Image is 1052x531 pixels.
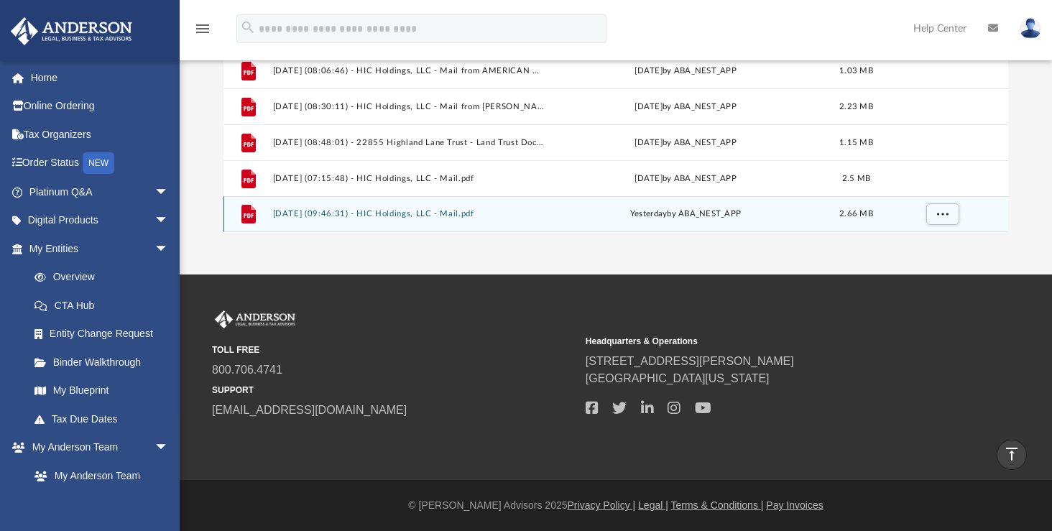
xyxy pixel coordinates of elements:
[586,355,794,367] a: [STREET_ADDRESS][PERSON_NAME]
[272,138,543,147] button: [DATE] (08:48:01) - 22855 Highland Lane Trust - Land Trust Documents from Sibley County Assessor'...
[638,499,668,511] a: Legal |
[20,348,190,377] a: Binder Walkthrough
[194,27,211,37] a: menu
[194,20,211,37] i: menu
[20,291,190,320] a: CTA Hub
[180,498,1052,513] div: © [PERSON_NAME] Advisors 2025
[212,364,282,376] a: 800.706.4741
[212,310,298,329] img: Anderson Advisors Platinum Portal
[839,67,873,75] span: 1.03 MB
[83,152,114,174] div: NEW
[212,343,576,356] small: TOLL FREE
[272,209,543,218] button: [DATE] (09:46:31) - HIC Holdings, LLC - Mail.pdf
[154,206,183,236] span: arrow_drop_down
[550,101,821,114] div: [DATE] by ABA_NEST_APP
[997,440,1027,470] a: vertical_align_top
[10,234,190,263] a: My Entitiesarrow_drop_down
[630,210,667,218] span: yesterday
[154,177,183,207] span: arrow_drop_down
[839,139,873,147] span: 1.15 MB
[839,210,873,218] span: 2.66 MB
[10,120,190,149] a: Tax Organizers
[10,149,190,178] a: Order StatusNEW
[10,92,190,121] a: Online Ordering
[212,384,576,397] small: SUPPORT
[550,208,821,221] div: by ABA_NEST_APP
[1020,18,1041,39] img: User Pic
[20,263,190,292] a: Overview
[10,63,190,92] a: Home
[272,174,543,183] button: [DATE] (07:15:48) - HIC Holdings, LLC - Mail.pdf
[841,175,870,183] span: 2.5 MB
[550,137,821,149] div: [DATE] by ABA_NEST_APP
[272,102,543,111] button: [DATE] (08:30:11) - HIC Holdings, LLC - Mail from [PERSON_NAME].pdf
[766,499,823,511] a: Pay Invoices
[926,203,959,225] button: More options
[272,66,543,75] button: [DATE] (08:06:46) - HIC Holdings, LLC - Mail from AMERICAN EXPRESS.pdf
[154,433,183,463] span: arrow_drop_down
[550,65,821,78] div: [DATE] by ABA_NEST_APP
[586,335,949,348] small: Headquarters & Operations
[586,372,770,384] a: [GEOGRAPHIC_DATA][US_STATE]
[20,461,176,490] a: My Anderson Team
[240,19,256,35] i: search
[6,17,137,45] img: Anderson Advisors Platinum Portal
[20,405,190,433] a: Tax Due Dates
[212,404,407,416] a: [EMAIL_ADDRESS][DOMAIN_NAME]
[550,172,821,185] div: [DATE] by ABA_NEST_APP
[10,433,183,462] a: My Anderson Teamarrow_drop_down
[10,177,190,206] a: Platinum Q&Aarrow_drop_down
[10,206,190,235] a: Digital Productsarrow_drop_down
[568,499,636,511] a: Privacy Policy |
[839,103,873,111] span: 2.23 MB
[1003,445,1020,463] i: vertical_align_top
[20,377,183,405] a: My Blueprint
[20,320,190,348] a: Entity Change Request
[154,234,183,264] span: arrow_drop_down
[671,499,764,511] a: Terms & Conditions |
